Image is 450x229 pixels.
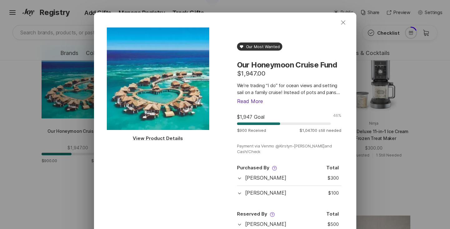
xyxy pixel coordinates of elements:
p: 46% [333,112,341,118]
p: Krystyna Buchanan [237,190,287,196]
button: Read More [237,98,263,104]
p: Our Honeymoon Cruise Fund [237,61,341,70]
p: Total [289,211,341,217]
p: Reserved By [237,211,289,217]
p: $900 Received [237,127,266,133]
div: $1,947 Goal [237,114,341,120]
span: Toggle Row Expanded [237,190,245,196]
span: $100 [289,190,339,197]
p: Alireza Mashhadi Ali [237,175,287,181]
p: Purchased By [237,164,289,171]
p: Total [289,164,341,171]
p: We’re trading “I do” for ocean views and setting sail on a family cruise! Instead of pots and pan... [237,82,341,96]
button: Payment via Venmo @Kirstyn-[PERSON_NAME]and Cash/Check [237,143,341,154]
span: Toggle Row Expanded [237,175,245,181]
p: $1,047.00 still needed [299,127,341,133]
span: $300 [289,175,339,182]
p: $1,947.00 [237,70,265,77]
span: $500 [289,221,339,228]
p: [PERSON_NAME] [237,221,287,227]
a: View Product Details [133,135,183,141]
span: Toggle Row Expanded [237,222,245,227]
p: Our Most Wanted [244,44,280,49]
